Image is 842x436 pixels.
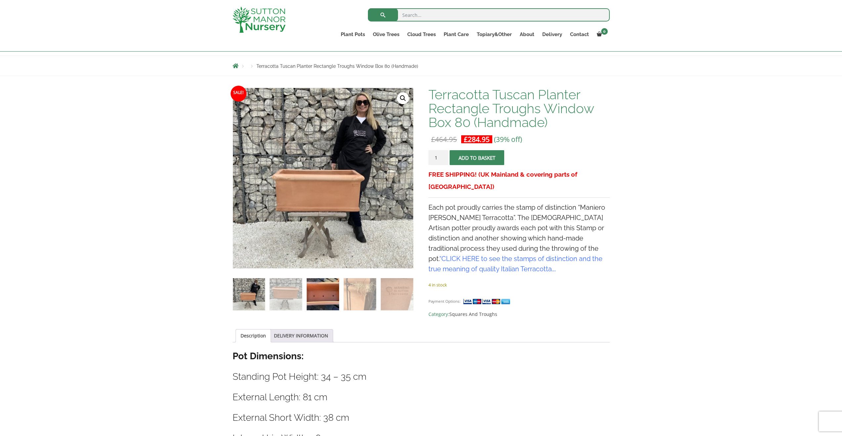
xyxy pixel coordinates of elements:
span: Terracotta Tuscan Planter Rectangle Troughs Window Box 80 (Handmade) [256,64,418,69]
strong: Pot Dimensions: [233,351,304,362]
span: “ …. [428,255,602,273]
span: Category: [428,310,609,318]
input: Search... [368,8,610,22]
a: Contact [566,30,593,39]
img: Terracotta Tuscan Planter Rectangle Troughs Window Box 80 (Handmade) - Image 3 [307,278,339,310]
img: logo [233,7,286,33]
h1: Terracotta Tuscan Planter Rectangle Troughs Window Box 80 (Handmade) [428,88,609,129]
h3: Standing Pot Height: 34 – 35 cm [233,371,610,383]
a: Topiary&Other [473,30,516,39]
img: Terracotta Tuscan Planter Rectangle Troughs Window Box 80 (Handmade) - Image 4 [344,278,376,310]
img: Terracotta Tuscan Planter Rectangle Troughs Window Box 80 (Handmade) [233,278,265,310]
input: Product quantity [428,150,448,165]
h3: External Short Width: 38 cm [233,412,610,424]
button: Add to basket [450,150,504,165]
h3: External Length: 81 cm [233,391,610,403]
a: About [516,30,538,39]
a: CLICK HERE to see the stamps of distinction and the true meaning of quality Italian Terracotta [428,255,602,273]
a: Squares And Troughs [449,311,497,317]
a: Plant Pots [337,30,369,39]
img: payment supported [463,298,512,305]
bdi: 464.95 [431,135,457,144]
span: £ [464,135,468,144]
span: (39% off) [494,135,522,144]
a: View full-screen image gallery [397,92,409,104]
img: Terracotta Tuscan Planter Rectangle Troughs Window Box 80 (Handmade) - Image 5 [381,278,413,310]
nav: Breadcrumbs [233,63,610,68]
img: Terracotta Tuscan Planter Rectangle Troughs Window Box 80 (Handmade) - Image 2 [270,278,302,310]
a: Olive Trees [369,30,403,39]
p: 4 in stock [428,281,609,289]
h3: FREE SHIPPING! (UK Mainland & covering parts of [GEOGRAPHIC_DATA]) [428,168,609,193]
a: Description [241,329,266,342]
span: Each pot proudly carries the stamp of distinction “Maniero [PERSON_NAME] Terracotta”. The [DEMOGR... [428,203,605,273]
a: Plant Care [440,30,473,39]
span: 0 [601,28,608,35]
a: Delivery [538,30,566,39]
bdi: 284.95 [464,135,490,144]
span: Sale! [231,86,246,102]
a: Cloud Trees [403,30,440,39]
small: Payment Options: [428,299,461,304]
a: 0 [593,30,610,39]
span: £ [431,135,435,144]
a: DELIVERY INFORMATION [274,329,328,342]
